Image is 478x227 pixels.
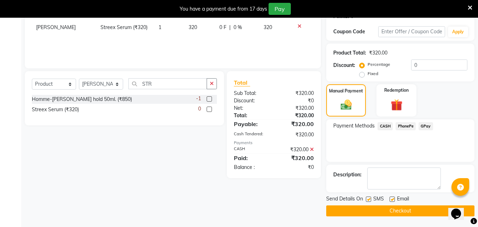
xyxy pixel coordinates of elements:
[196,95,201,102] span: -1
[387,98,406,112] img: _gift.svg
[229,146,274,153] div: CASH
[229,97,274,104] div: Discount:
[333,49,366,57] div: Product Total:
[274,164,319,171] div: ₹0
[333,122,375,130] span: Payment Methods
[229,112,274,119] div: Total:
[229,24,231,31] span: |
[189,24,197,30] span: 320
[396,122,416,130] span: PhonePe
[234,140,314,146] div: Payments
[32,106,79,113] div: Streex Serum (₹320)
[32,96,132,103] div: Homme-[PERSON_NAME] hold 50ml. (₹850)
[337,98,355,111] img: _cash.svg
[368,70,378,77] label: Fixed
[373,195,384,204] span: SMS
[274,131,319,138] div: ₹320.00
[329,88,363,94] label: Manual Payment
[274,104,319,112] div: ₹320.00
[274,97,319,104] div: ₹0
[368,61,390,68] label: Percentage
[229,104,274,112] div: Net:
[198,105,201,113] span: 0
[333,171,362,178] div: Description:
[274,146,319,153] div: ₹320.00
[234,79,250,86] span: Total
[274,120,319,128] div: ₹320.00
[448,27,468,37] button: Apply
[274,90,319,97] div: ₹320.00
[36,24,76,30] span: [PERSON_NAME]
[378,26,445,37] input: Enter Offer / Coupon Code
[229,164,274,171] div: Balance :
[219,24,226,31] span: 0 F
[378,122,393,130] span: CASH
[333,28,378,35] div: Coupon Code
[269,3,291,15] button: Pay
[274,112,319,119] div: ₹320.00
[100,24,148,30] span: Streex Serum (₹320)
[229,120,274,128] div: Payable:
[234,24,242,31] span: 0 %
[229,131,274,138] div: Cash Tendered:
[397,195,409,204] span: Email
[229,90,274,97] div: Sub Total:
[128,78,207,89] input: Search or Scan
[326,195,363,204] span: Send Details On
[264,24,272,30] span: 320
[274,154,319,162] div: ₹320.00
[369,49,387,57] div: ₹320.00
[333,62,355,69] div: Discount:
[229,154,274,162] div: Paid:
[180,5,267,13] div: You have a payment due from 17 days
[384,87,409,93] label: Redemption
[448,199,471,220] iframe: chat widget
[159,24,161,30] span: 1
[419,122,433,130] span: GPay
[326,205,474,216] button: Checkout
